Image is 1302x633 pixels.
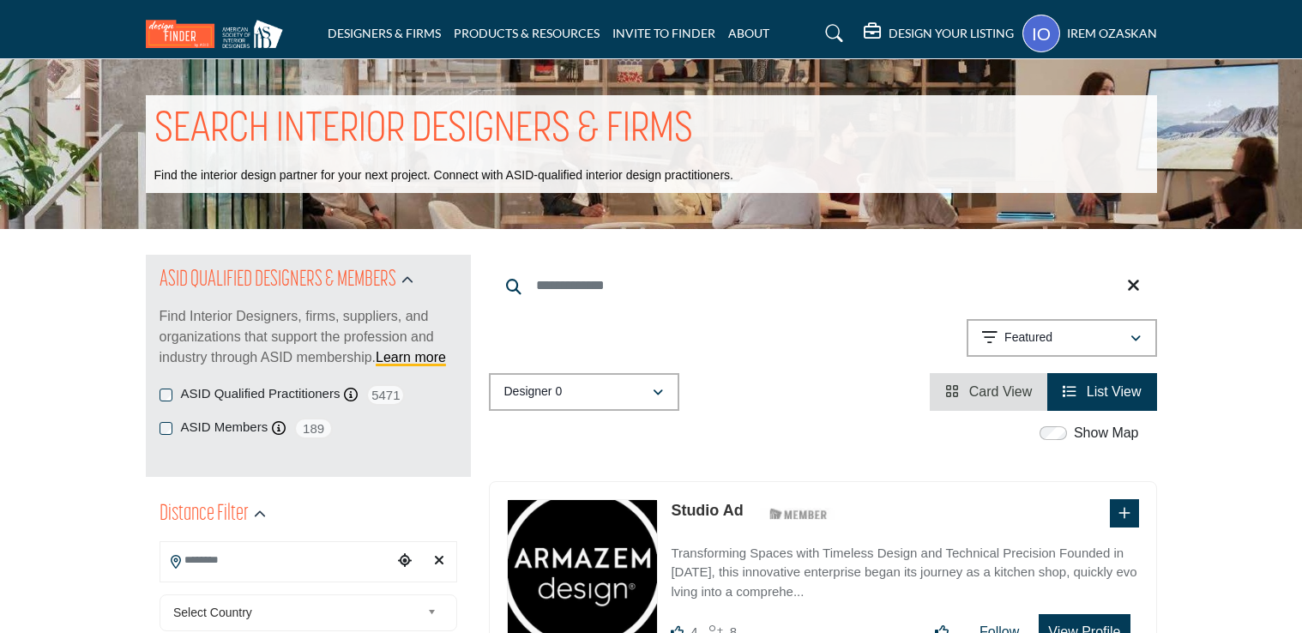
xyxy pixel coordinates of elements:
[392,543,418,580] div: Choose your current location
[160,499,249,530] h2: Distance Filter
[864,23,1014,44] div: DESIGN YOUR LISTING
[454,26,600,40] a: PRODUCTS & RESOURCES
[969,384,1033,399] span: Card View
[728,26,769,40] a: ABOUT
[1022,15,1060,52] button: Show hide supplier dropdown
[760,503,837,525] img: ASID Members Badge Icon
[181,418,268,437] label: ASID Members
[489,265,1157,306] input: Search Keyword
[146,20,292,48] img: Site Logo
[154,167,733,184] p: Find the interior design partner for your next project. Connect with ASID-qualified interior desi...
[160,306,457,368] p: Find Interior Designers, firms, suppliers, and organizations that support the profession and indu...
[671,544,1138,602] p: Transforming Spaces with Timeless Design and Technical Precision Founded in [DATE], this innovati...
[1063,384,1141,399] a: View List
[328,26,441,40] a: DESIGNERS & FIRMS
[889,26,1014,41] h5: DESIGN YOUR LISTING
[1118,506,1130,521] a: Add To List
[181,384,341,404] label: ASID Qualified Practitioners
[671,499,743,522] p: Studio Ad
[160,389,172,401] input: ASID Qualified Practitioners checkbox
[1087,384,1142,399] span: List View
[967,319,1157,357] button: Featured
[809,20,854,47] a: Search
[1047,373,1156,411] li: List View
[930,373,1047,411] li: Card View
[504,383,563,401] p: Designer 0
[173,602,420,623] span: Select Country
[160,265,396,296] h2: ASID QUALIFIED DESIGNERS & MEMBERS
[489,373,679,411] button: Designer 0
[160,422,172,435] input: ASID Members checkbox
[376,350,446,365] a: Learn more
[160,544,392,577] input: Search Location
[426,543,452,580] div: Clear search location
[1004,329,1052,347] p: Featured
[671,502,743,519] a: Studio Ad
[154,104,693,157] h1: SEARCH INTERIOR DESIGNERS & FIRMS
[366,384,405,406] span: 5471
[671,534,1138,602] a: Transforming Spaces with Timeless Design and Technical Precision Founded in [DATE], this innovati...
[294,418,333,439] span: 189
[612,26,715,40] a: INVITE TO FINDER
[945,384,1032,399] a: View Card
[1067,25,1157,42] h5: irem ozaskan
[1074,423,1139,443] label: Show Map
